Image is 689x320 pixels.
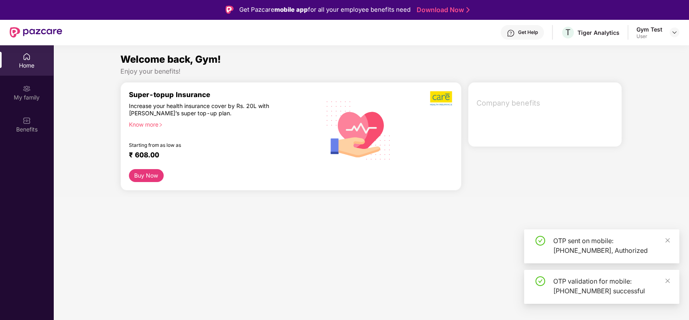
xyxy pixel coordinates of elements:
[320,91,397,169] img: svg+xml;base64,PHN2ZyB4bWxucz0iaHR0cDovL3d3dy53My5vcmcvMjAwMC9zdmciIHhtbG5zOnhsaW5rPSJodHRwOi8vd3...
[23,85,31,93] img: svg+xml;base64,PHN2ZyB3aWR0aD0iMjAiIGhlaWdodD0iMjAiIHZpZXdCb3g9IjAgMCAyMCAyMCIgZmlsbD0ibm9uZSIgeG...
[129,151,310,161] div: ₹ 608.00
[417,6,467,14] a: Download Now
[225,6,234,14] img: Logo
[129,102,283,117] div: Increase your health insurance cover by Rs. 20L with [PERSON_NAME]’s super top-up plan.
[430,91,453,106] img: b5dec4f62d2307b9de63beb79f102df3.png
[239,5,411,15] div: Get Pazcare for all your employee benefits need
[507,29,515,37] img: svg+xml;base64,PHN2ZyBpZD0iSGVscC0zMngzMiIgeG1sbnM9Imh0dHA6Ly93d3cudzMub3JnLzIwMDAvc3ZnIiB3aWR0aD...
[466,6,470,14] img: Stroke
[518,29,538,36] div: Get Help
[535,276,545,286] span: check-circle
[565,28,571,37] span: T
[129,169,164,182] button: Buy Now
[129,121,313,127] div: Know more
[636,33,662,40] div: User
[553,276,670,296] div: OTP validation for mobile: [PHONE_NUMBER] successful
[10,27,62,38] img: New Pazcare Logo
[120,53,221,65] span: Welcome back, Gym!
[274,6,308,13] strong: mobile app
[158,123,163,127] span: right
[472,93,622,114] div: Company benefits
[129,142,284,148] div: Starting from as low as
[535,236,545,246] span: check-circle
[665,278,670,284] span: close
[665,237,670,243] span: close
[636,25,662,33] div: Gym Test
[553,236,670,255] div: OTP sent on mobile: [PHONE_NUMBER], Authorized
[577,29,619,36] div: Tiger Analytics
[476,97,615,109] span: Company benefits
[671,29,678,36] img: svg+xml;base64,PHN2ZyBpZD0iRHJvcGRvd24tMzJ4MzIiIHhtbG5zPSJodHRwOi8vd3d3LnczLm9yZy8yMDAwL3N2ZyIgd2...
[129,91,318,99] div: Super-topup Insurance
[23,53,31,61] img: svg+xml;base64,PHN2ZyBpZD0iSG9tZSIgeG1sbnM9Imh0dHA6Ly93d3cudzMub3JnLzIwMDAvc3ZnIiB3aWR0aD0iMjAiIG...
[23,117,31,125] img: svg+xml;base64,PHN2ZyBpZD0iQmVuZWZpdHMiIHhtbG5zPSJodHRwOi8vd3d3LnczLm9yZy8yMDAwL3N2ZyIgd2lkdGg9Ij...
[120,67,622,76] div: Enjoy your benefits!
